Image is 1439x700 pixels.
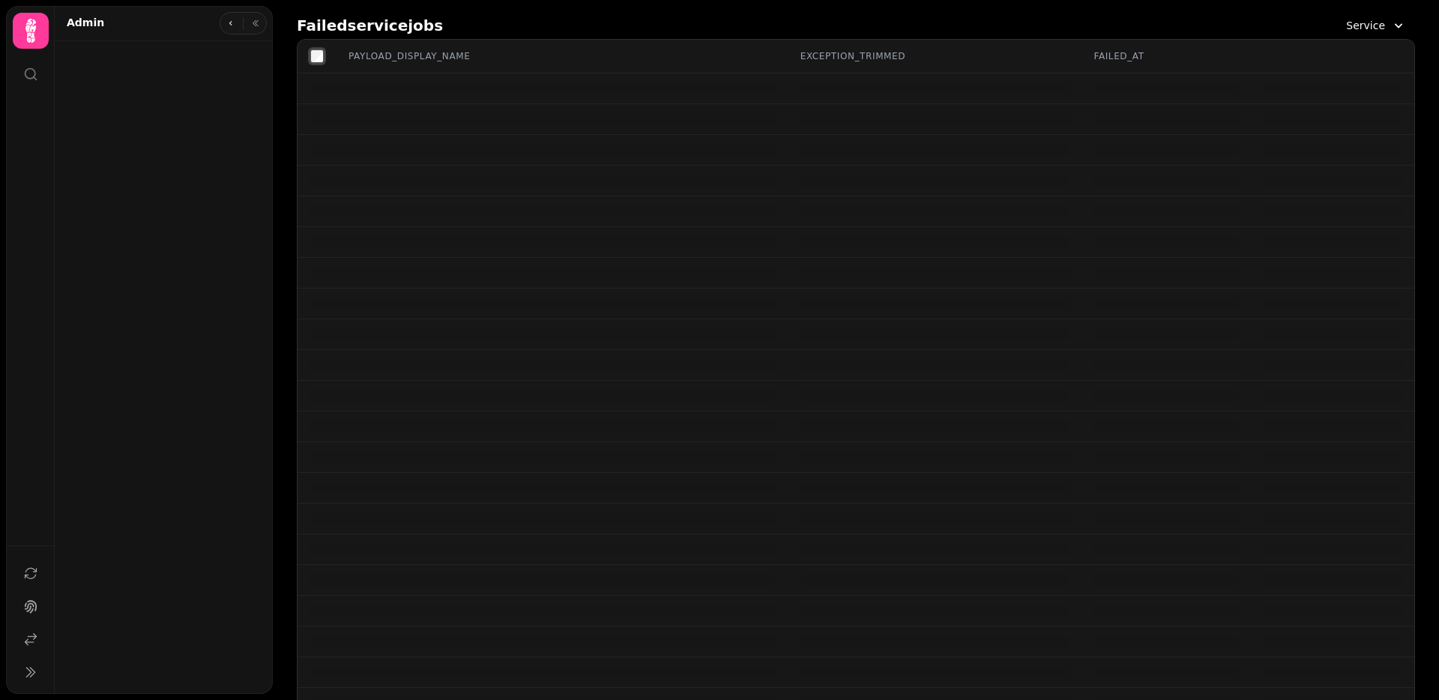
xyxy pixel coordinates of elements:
[1346,18,1385,33] span: Service
[67,15,104,30] h2: Admin
[297,15,443,36] h2: Failed service jobs
[1337,12,1415,39] button: Service
[1094,50,1239,62] div: failed_at
[800,50,1070,62] div: exception_trimmed
[349,50,470,62] p: payload_display_name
